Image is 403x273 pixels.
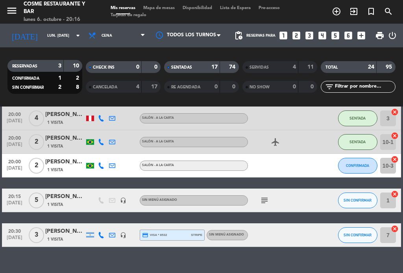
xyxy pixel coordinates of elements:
span: Tarjetas de regalo [107,13,150,17]
i: subject [260,196,269,205]
strong: 3 [58,63,61,69]
i: looks_6 [343,30,353,41]
button: SENTADA [338,110,377,126]
span: 5 [29,193,44,208]
i: arrow_drop_down [73,31,83,40]
strong: 11 [307,64,315,70]
i: add_box [356,30,366,41]
span: CONFIRMADA [346,163,369,168]
span: Sin menú asignado [142,198,177,202]
strong: 74 [229,64,237,70]
span: NO SHOW [250,85,270,89]
i: filter_list [325,82,334,92]
span: print [375,31,385,40]
i: cancel [391,132,399,140]
i: menu [6,5,18,17]
i: cancel [391,108,399,116]
i: exit_to_app [349,7,359,16]
span: Sin menú asignado [209,233,244,236]
i: add_circle_outline [332,7,341,16]
span: [DATE] [5,166,24,175]
span: stripe [191,232,202,237]
strong: 24 [368,64,374,70]
span: 20:00 [5,109,24,118]
strong: 2 [58,84,61,90]
span: WALK IN [345,5,362,18]
span: Mapa de mesas [139,6,179,10]
i: turned_in_not [366,7,376,16]
strong: 10 [73,63,81,69]
button: SENTADA [338,134,377,150]
strong: 0 [293,84,296,90]
span: [DATE] [5,235,24,244]
strong: 95 [386,64,394,70]
i: airplanemode_active [271,137,280,147]
strong: 1 [58,75,61,81]
span: 1 Visita [47,236,63,243]
span: RESERVAR MESA [328,5,345,18]
span: SERVIDAS [250,65,269,69]
span: RE AGENDADA [171,85,200,89]
span: pending_actions [234,31,243,40]
strong: 17 [211,64,218,70]
button: menu [6,5,18,19]
strong: 2 [76,75,81,81]
i: credit_card [142,232,148,238]
button: SIN CONFIRMAR [338,193,377,208]
i: [DATE] [6,28,43,43]
i: cancel [391,190,399,198]
div: [PERSON_NAME] [45,134,85,143]
i: looks_one [278,30,288,41]
i: looks_5 [330,30,340,41]
strong: 17 [151,84,159,90]
i: cancel [391,155,399,163]
span: Cena [102,34,112,38]
i: looks_3 [304,30,314,41]
span: 20:00 [5,133,24,142]
span: SENTADA [349,116,366,120]
strong: 0 [154,64,159,70]
span: Disponibilidad [179,6,216,10]
div: [PERSON_NAME] [45,227,85,236]
span: 1 Visita [47,202,63,208]
span: Reservas para [246,34,275,38]
strong: 4 [293,64,296,70]
i: power_settings_new [388,31,397,40]
i: looks_two [291,30,301,41]
strong: 4 [136,84,139,90]
i: cancel [391,225,399,233]
button: CONFIRMADA [338,158,377,174]
span: 2 [29,134,44,150]
i: headset_mic [120,197,126,204]
span: 2 [29,158,44,174]
button: SIN CONFIRMAR [338,227,377,243]
i: headset_mic [120,232,126,238]
span: 20:00 [5,157,24,166]
span: 1 Visita [47,120,63,126]
i: looks_4 [317,30,327,41]
span: [DATE] [5,142,24,151]
i: search [384,7,393,16]
span: Salón - A la carta [142,164,174,167]
strong: 0 [136,64,139,70]
span: 1 Visita [47,167,63,173]
span: Lista de Espera [216,6,255,10]
span: CHECK INS [93,65,115,69]
strong: 0 [311,84,315,90]
div: [PERSON_NAME] [45,192,85,201]
span: SIN CONFIRMAR [344,198,372,202]
span: SENTADAS [171,65,192,69]
strong: 8 [76,84,81,90]
span: 4 [29,110,44,126]
span: RESERVADAS [12,64,37,68]
div: LOG OUT [388,24,397,47]
div: [PERSON_NAME] [45,110,85,119]
span: 20:30 [5,226,24,235]
span: TOTAL [325,65,338,69]
span: SENTADA [349,140,366,144]
strong: 0 [232,84,237,90]
span: Pre-acceso [255,6,284,10]
span: [DATE] [5,118,24,127]
div: lunes 6. octubre - 20:16 [24,16,95,24]
span: 1 Visita [47,143,63,150]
